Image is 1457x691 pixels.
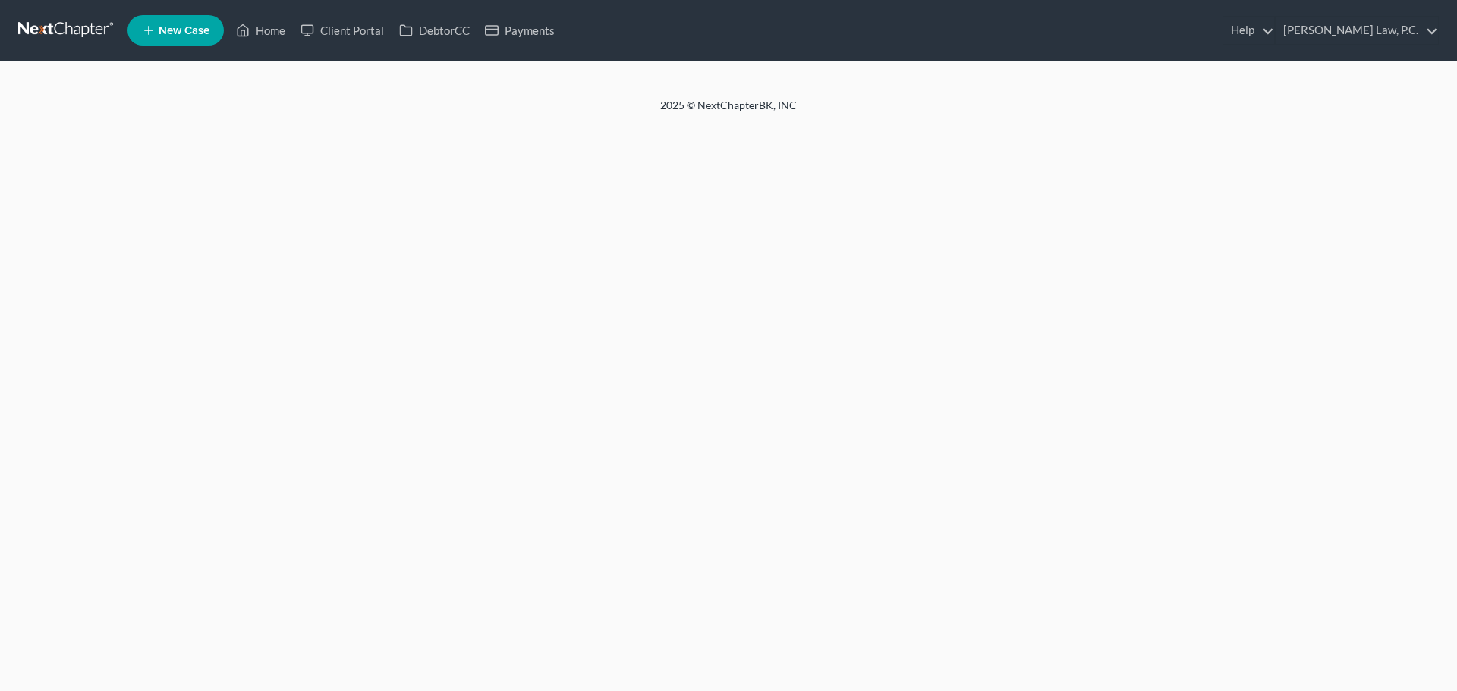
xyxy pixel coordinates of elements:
[1223,17,1274,44] a: Help
[1276,17,1438,44] a: [PERSON_NAME] Law, P.C.
[477,17,562,44] a: Payments
[127,15,224,46] new-legal-case-button: New Case
[293,17,392,44] a: Client Portal
[296,98,1161,125] div: 2025 © NextChapterBK, INC
[228,17,293,44] a: Home
[392,17,477,44] a: DebtorCC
